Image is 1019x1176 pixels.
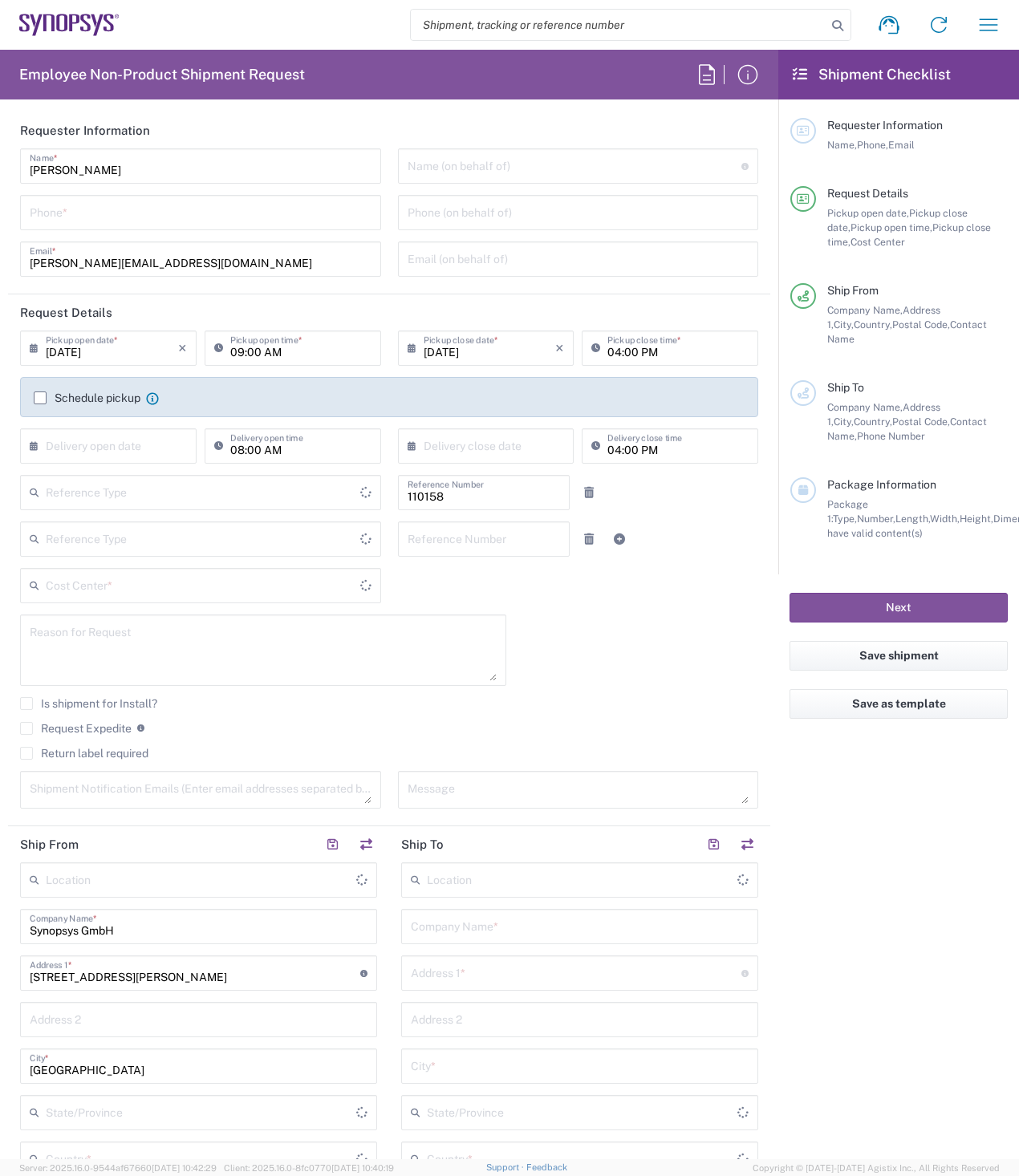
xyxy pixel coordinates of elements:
span: Name, [827,139,857,151]
a: Feedback [526,1162,567,1172]
i: × [555,335,564,361]
a: Remove Reference [578,481,600,504]
h2: Shipment Checklist [793,65,951,84]
label: Request Expedite [20,722,132,735]
span: Pickup open time, [851,221,932,233]
span: Ship From [827,284,879,297]
span: Pickup open date, [827,207,909,219]
span: Height, [960,513,993,525]
span: Requester Information [827,119,943,132]
span: Phone Number [857,430,925,442]
label: Is shipment for Install? [20,697,157,710]
span: Postal Code, [892,318,950,330]
span: Country, [854,416,892,428]
span: Number, [857,513,895,525]
span: [DATE] 10:40:19 [331,1163,394,1173]
h2: Request Details [20,305,112,321]
a: Remove Reference [578,528,600,550]
button: Next [790,593,1008,622]
h2: Ship To [401,837,444,853]
span: Email [888,139,915,151]
span: Company Name, [827,401,903,413]
span: [DATE] 10:42:29 [152,1163,217,1173]
span: City, [834,416,854,428]
h2: Requester Information [20,123,150,139]
span: City, [834,318,854,330]
span: Postal Code, [892,416,950,428]
a: Add Reference [608,528,631,550]
span: Client: 2025.16.0-8fc0770 [224,1163,394,1173]
span: Ship To [827,381,864,394]
span: Phone, [857,139,888,151]
span: Request Details [827,187,908,200]
h2: Ship From [20,837,79,853]
h2: Employee Non-Product Shipment Request [19,65,305,84]
i: × [178,335,187,361]
span: Type, [833,513,857,525]
span: Length, [895,513,930,525]
span: Width, [930,513,960,525]
label: Schedule pickup [34,391,140,404]
span: Cost Center [851,236,905,248]
input: Shipment, tracking or reference number [411,10,826,40]
span: Copyright © [DATE]-[DATE] Agistix Inc., All Rights Reserved [753,1161,1000,1175]
span: Server: 2025.16.0-9544af67660 [19,1163,217,1173]
a: Support [486,1162,526,1172]
button: Save shipment [790,641,1008,671]
span: Country, [854,318,892,330]
span: Company Name, [827,304,903,316]
span: Package 1: [827,498,868,525]
button: Save as template [790,689,1008,719]
span: Package Information [827,478,936,491]
label: Return label required [20,747,148,760]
